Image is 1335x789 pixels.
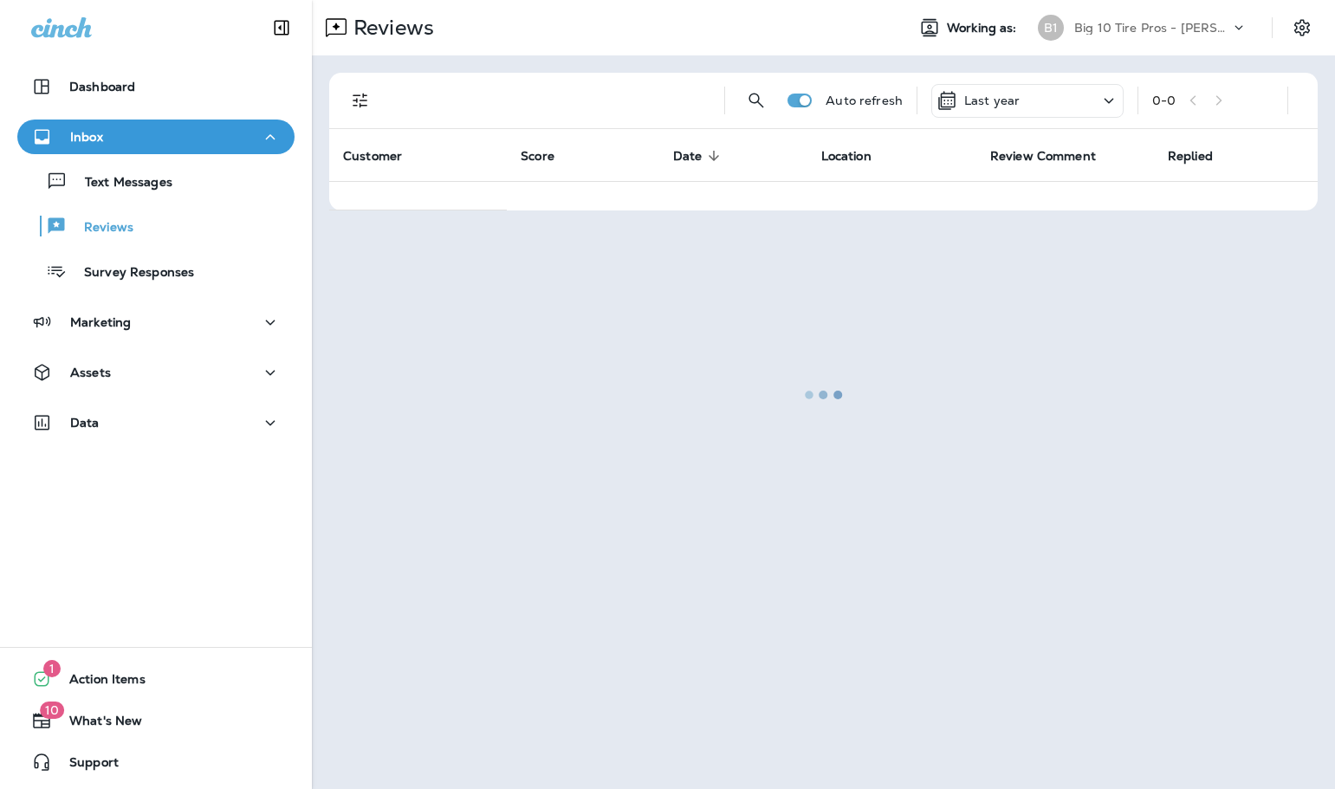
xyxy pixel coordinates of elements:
[67,220,133,236] p: Reviews
[70,416,100,430] p: Data
[40,702,64,719] span: 10
[52,714,142,734] span: What's New
[69,80,135,94] p: Dashboard
[17,69,295,104] button: Dashboard
[68,175,172,191] p: Text Messages
[17,208,295,244] button: Reviews
[17,355,295,390] button: Assets
[17,163,295,199] button: Text Messages
[17,405,295,440] button: Data
[17,745,295,779] button: Support
[17,703,295,738] button: 10What's New
[43,660,61,677] span: 1
[17,662,295,696] button: 1Action Items
[52,755,119,776] span: Support
[17,305,295,340] button: Marketing
[70,365,111,379] p: Assets
[257,10,306,45] button: Collapse Sidebar
[52,672,146,693] span: Action Items
[17,253,295,289] button: Survey Responses
[67,265,194,281] p: Survey Responses
[70,315,131,329] p: Marketing
[70,130,103,144] p: Inbox
[17,120,295,154] button: Inbox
